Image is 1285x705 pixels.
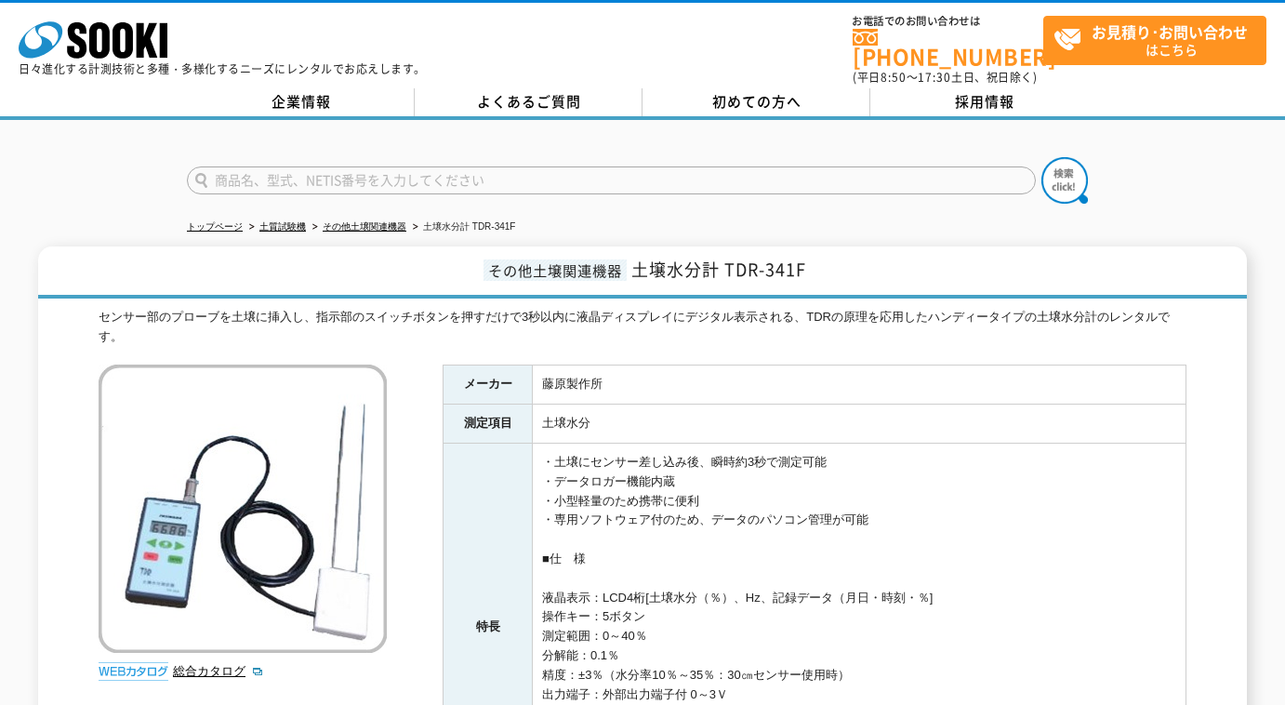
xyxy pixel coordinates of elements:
[323,221,406,232] a: その他土壌関連機器
[444,405,533,444] th: 測定項目
[853,16,1043,27] span: お電話でのお問い合わせは
[99,662,168,681] img: webカタログ
[259,221,306,232] a: 土質試験機
[712,91,801,112] span: 初めての方へ
[853,29,1043,67] a: [PHONE_NUMBER]
[918,69,951,86] span: 17:30
[1092,20,1248,43] strong: お見積り･お問い合わせ
[415,88,642,116] a: よくあるご質問
[409,218,515,237] li: 土壌水分計 TDR-341F
[631,257,806,282] span: 土壌水分計 TDR-341F
[533,405,1186,444] td: 土壌水分
[1043,16,1266,65] a: お見積り･お問い合わせはこちら
[173,664,264,678] a: 総合カタログ
[642,88,870,116] a: 初めての方へ
[881,69,907,86] span: 8:50
[1041,157,1088,204] img: btn_search.png
[484,259,627,281] span: その他土壌関連機器
[19,63,426,74] p: 日々進化する計測技術と多種・多様化するニーズにレンタルでお応えします。
[187,221,243,232] a: トップページ
[187,88,415,116] a: 企業情報
[533,366,1186,405] td: 藤原製作所
[853,69,1037,86] span: (平日 ～ 土日、祝日除く)
[870,88,1098,116] a: 採用情報
[1053,17,1265,63] span: はこちら
[99,308,1186,347] div: センサー部のプローブを土壌に挿入し、指示部のスイッチボタンを押すだけで3秒以内に液晶ディスプレイにデジタル表示される、TDRの原理を応用したハンディータイプの土壌水分計のレンタルです。
[187,166,1036,194] input: 商品名、型式、NETIS番号を入力してください
[444,366,533,405] th: メーカー
[99,365,387,653] img: 土壌水分計 TDR-341F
